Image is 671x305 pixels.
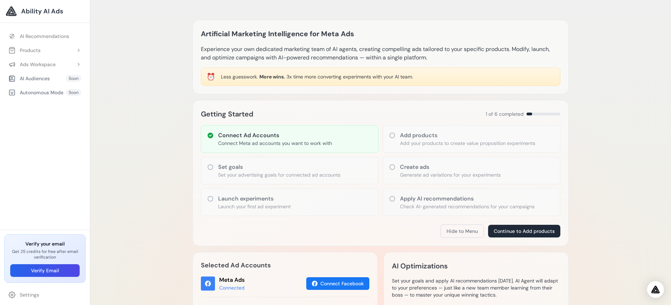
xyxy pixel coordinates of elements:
p: Set your goals and apply AI recommendations [DATE]. AI Agent will adapt to your preferences — jus... [392,277,560,298]
button: Continue to Add products [488,225,560,237]
h2: Selected Ad Accounts [201,260,369,270]
h2: Getting Started [201,108,253,120]
p: Connect Meta ad accounts you want to work with [218,140,332,147]
button: Connect Facebook [306,277,369,290]
p: Add your products to create value proposition experiments [400,140,535,147]
h1: Artificial Marketing Intelligence for Meta Ads [201,28,354,39]
p: Experience your own dedicated marketing team of AI agents, creating compelling ads tailored to yo... [201,45,560,62]
h3: Verify your email [10,240,80,247]
button: Hide to Menu [441,224,484,238]
span: 1 of 6 completed [486,110,524,117]
div: ⏰ [207,72,215,82]
div: Autonomous Mode [8,89,63,96]
h3: Launch experiments [218,195,291,203]
button: Verify Email [10,264,80,277]
p: Check AI-generated recommendations for your campaigns [400,203,535,210]
span: More wins. [259,74,285,80]
span: Ability AI Ads [21,6,63,16]
a: Ability AI Ads [6,6,84,17]
a: Settings [4,288,86,301]
h2: AI Optimizations [392,260,448,272]
div: Products [8,47,41,54]
a: AI Recommendations [4,30,86,43]
div: Ads Workspace [8,61,56,68]
button: Products [4,44,86,57]
button: Ads Workspace [4,58,86,71]
h3: Set goals [218,163,340,171]
span: Soon [66,75,81,82]
p: Set your advertising goals for connected ad accounts [218,171,340,178]
div: Open Intercom Messenger [647,281,664,298]
span: Soon [66,89,81,96]
h3: Connect Ad Accounts [218,131,332,140]
div: AI Audiences [8,75,50,82]
p: Get 25 credits for free after email verification [10,249,80,260]
p: Generate ad variations for your experiments [400,171,501,178]
span: Less guesswork. [221,74,258,80]
h3: Create ads [400,163,501,171]
h3: Add products [400,131,535,140]
div: Connected [219,284,245,291]
h3: Apply AI recommendations [400,195,535,203]
span: 3x time more converting experiments with your AI team. [287,74,413,80]
p: Launch your first ad experiment [218,203,291,210]
div: Meta Ads [219,276,245,284]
